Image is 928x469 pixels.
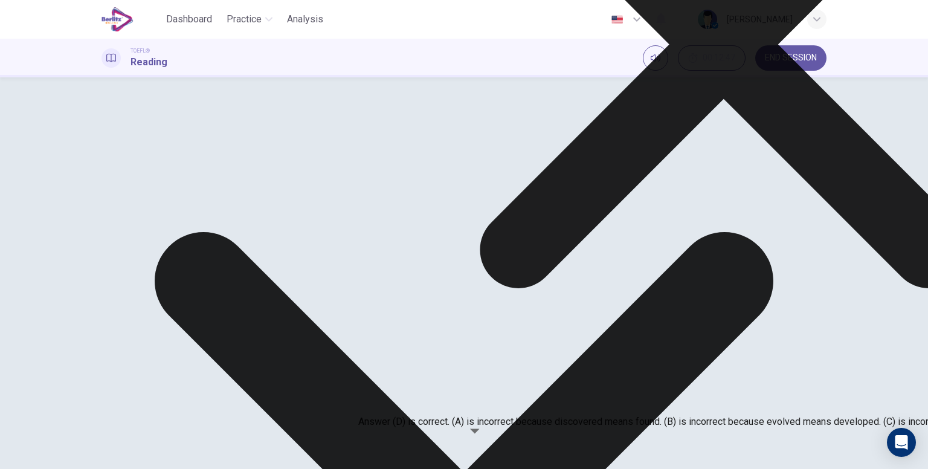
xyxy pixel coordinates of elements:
[287,12,323,27] span: Analysis
[130,47,150,55] span: TOEFL®
[166,12,212,27] span: Dashboard
[130,55,167,70] h1: Reading
[887,428,916,457] div: Open Intercom Messenger
[227,12,262,27] span: Practice
[101,7,134,31] img: EduSynch logo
